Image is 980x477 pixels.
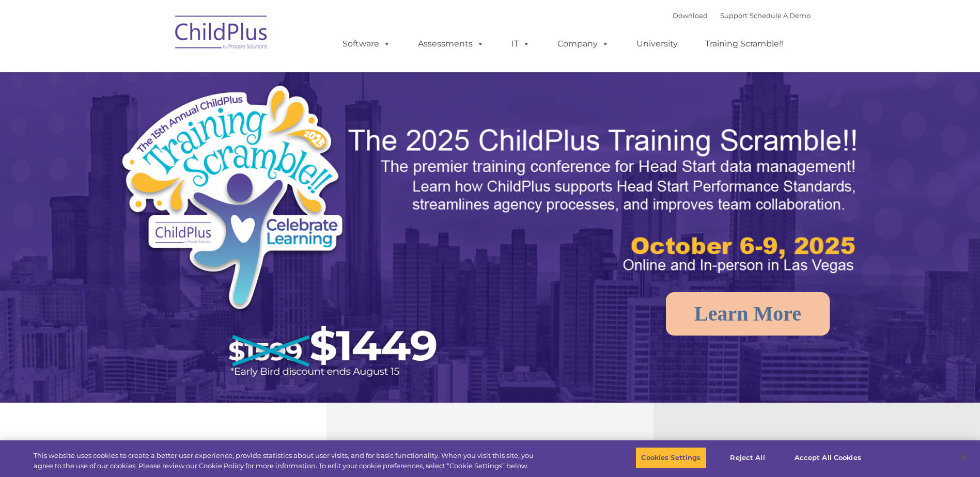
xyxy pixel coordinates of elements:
[750,11,811,20] a: Schedule A Demo
[332,34,401,54] a: Software
[170,8,273,60] img: ChildPlus by Procare Solutions
[789,447,867,469] button: Accept All Cookies
[952,447,975,469] button: Close
[695,34,794,54] a: Training Scramble!!
[673,11,708,20] a: Download
[34,451,539,471] div: This website uses cookies to create a better user experience, provide statistics about user visit...
[666,292,830,336] a: Learn More
[547,34,619,54] a: Company
[408,34,494,54] a: Assessments
[144,110,188,118] span: Phone number
[720,11,748,20] a: Support
[715,447,780,469] button: Reject All
[626,34,688,54] a: University
[501,34,540,54] a: IT
[635,447,706,469] button: Cookies Settings
[144,68,175,76] span: Last name
[673,11,811,20] font: |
